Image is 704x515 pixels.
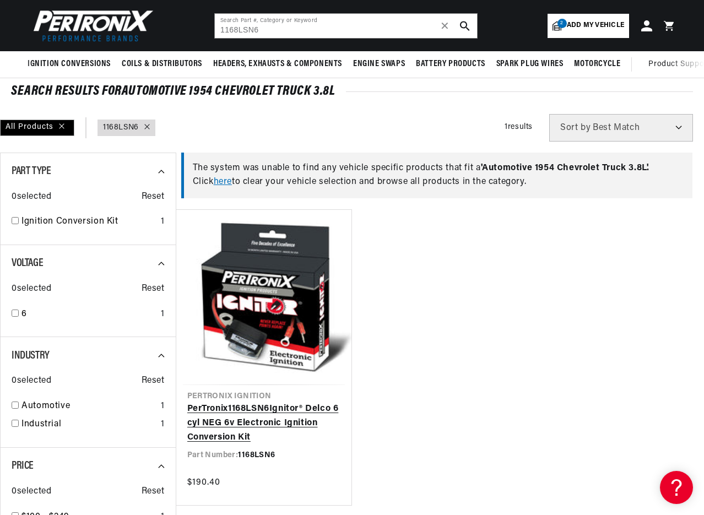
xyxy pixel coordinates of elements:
[560,123,591,132] span: Sort by
[574,58,620,70] span: Motorcycle
[161,399,165,414] div: 1
[161,215,165,229] div: 1
[557,19,567,28] span: 2
[161,418,165,432] div: 1
[213,58,342,70] span: Headers, Exhausts & Components
[348,51,410,77] summary: Engine Swaps
[481,164,649,172] span: ' Automotive 1954 Chevrolet Truck 3.8L '.
[548,14,629,38] a: 2Add my vehicle
[12,282,51,296] span: 0 selected
[416,58,485,70] span: Battery Products
[187,402,341,444] a: PerTronix1168LSN6Ignitor® Delco 6 cyl NEG 6v Electronic Ignition Conversion Kit
[21,418,156,432] a: Industrial
[567,20,624,31] span: Add my vehicle
[142,485,165,499] span: Reset
[353,58,405,70] span: Engine Swaps
[28,51,116,77] summary: Ignition Conversions
[21,307,156,322] a: 6
[11,86,693,97] div: SEARCH RESULTS FOR Automotive 1954 Chevrolet Truck 3.8L
[505,123,533,131] span: 1 results
[496,58,564,70] span: Spark Plug Wires
[549,114,693,142] select: Sort by
[12,460,34,471] span: Price
[12,258,43,269] span: Voltage
[103,122,139,134] a: 1168LSN6
[181,153,693,198] div: The system was unable to find any vehicle specific products that fit a Click to clear your vehicl...
[491,51,569,77] summary: Spark Plug Wires
[12,350,50,361] span: Industry
[142,282,165,296] span: Reset
[12,374,51,388] span: 0 selected
[21,399,156,414] a: Automotive
[568,51,626,77] summary: Motorcycle
[12,166,51,177] span: Part Type
[122,58,202,70] span: Coils & Distributors
[28,7,154,45] img: Pertronix
[12,190,51,204] span: 0 selected
[28,58,111,70] span: Ignition Conversions
[161,307,165,322] div: 1
[142,374,165,388] span: Reset
[214,177,232,186] a: here
[116,51,208,77] summary: Coils & Distributors
[12,485,51,499] span: 0 selected
[215,14,477,38] input: Search Part #, Category or Keyword
[453,14,477,38] button: search button
[142,190,165,204] span: Reset
[410,51,491,77] summary: Battery Products
[208,51,348,77] summary: Headers, Exhausts & Components
[21,215,156,229] a: Ignition Conversion Kit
